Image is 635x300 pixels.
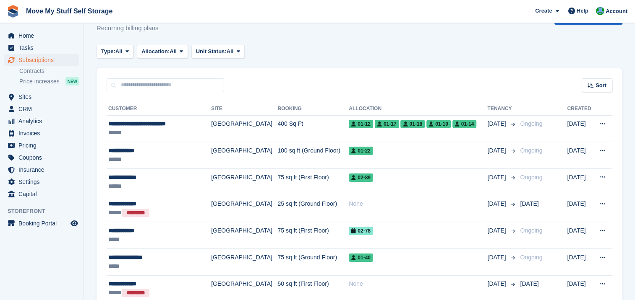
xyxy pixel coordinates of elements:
span: Home [18,30,69,41]
span: 01-12 [349,120,373,128]
span: All [227,47,234,56]
button: Unit Status: All [191,45,245,59]
button: Allocation: All [137,45,188,59]
span: [DATE] [520,280,538,287]
span: 02-78 [349,227,373,235]
div: None [349,199,487,208]
span: [DATE] [487,226,507,235]
td: [DATE] [567,115,593,142]
span: Price increases [19,78,60,85]
td: [DATE] [567,142,593,169]
span: Ongoing [520,147,542,154]
td: 100 sq ft (Ground Floor) [277,142,349,169]
span: Capital [18,188,69,200]
span: Pricing [18,140,69,151]
th: Allocation [349,102,487,116]
a: menu [4,127,79,139]
span: Help [577,7,588,15]
span: Allocation: [141,47,170,56]
td: [GEOGRAPHIC_DATA] [211,142,277,169]
span: 01-17 [375,120,399,128]
span: [DATE] [487,146,507,155]
td: [DATE] [567,222,593,249]
span: 01-22 [349,147,373,155]
a: menu [4,164,79,176]
span: [DATE] [487,199,507,208]
span: Unit Status: [196,47,227,56]
span: Type: [101,47,115,56]
td: [GEOGRAPHIC_DATA] [211,249,277,276]
td: [DATE] [567,168,593,195]
span: [DATE] [487,173,507,182]
a: menu [4,176,79,188]
a: menu [4,30,79,41]
td: [DATE] [567,249,593,276]
a: Price increases NEW [19,77,79,86]
span: All [170,47,177,56]
td: [GEOGRAPHIC_DATA] [211,195,277,222]
a: menu [4,91,79,103]
span: All [115,47,123,56]
span: 02-89 [349,173,373,182]
a: menu [4,188,79,200]
a: menu [4,103,79,115]
span: Ongoing [520,254,542,261]
span: Ongoing [520,227,542,234]
a: Preview store [69,218,79,228]
span: Coupons [18,152,69,163]
img: Dan [596,7,604,15]
th: Booking [277,102,349,116]
span: 01-40 [349,253,373,262]
a: menu [4,152,79,163]
span: [DATE] [487,279,507,288]
td: [DATE] [567,195,593,222]
a: Move My Stuff Self Storage [23,4,116,18]
a: menu [4,115,79,127]
a: menu [4,217,79,229]
div: None [349,279,487,288]
td: 75 sq ft (Ground Floor) [277,249,349,276]
span: Account [606,7,627,16]
span: 01-19 [426,120,451,128]
th: Created [567,102,593,116]
span: Tasks [18,42,69,54]
td: 25 sq ft (Ground Floor) [277,195,349,222]
td: [GEOGRAPHIC_DATA] [211,222,277,249]
span: 01-18 [400,120,425,128]
span: Ongoing [520,174,542,181]
th: Customer [107,102,211,116]
td: 400 Sq Ft [277,115,349,142]
td: [GEOGRAPHIC_DATA] [211,168,277,195]
p: Recurring billing plans [97,23,164,33]
span: Ongoing [520,120,542,127]
span: Booking Portal [18,217,69,229]
span: 01-14 [452,120,477,128]
td: 75 sq ft (First Floor) [277,168,349,195]
span: Analytics [18,115,69,127]
img: stora-icon-8386f47178a22dfd0bd8f6a31ec36ba5ce8667c1dd55bd0f319d3a0aa187defe.svg [7,5,19,18]
td: 75 sq ft (First Floor) [277,222,349,249]
a: menu [4,54,79,66]
span: [DATE] [487,253,507,262]
a: menu [4,42,79,54]
span: Subscriptions [18,54,69,66]
th: Site [211,102,277,116]
span: Settings [18,176,69,188]
a: menu [4,140,79,151]
span: Sites [18,91,69,103]
button: Type: All [97,45,133,59]
span: Sort [596,81,606,90]
div: NEW [65,77,79,85]
span: Invoices [18,127,69,139]
span: Insurance [18,164,69,176]
span: [DATE] [487,119,507,128]
span: CRM [18,103,69,115]
th: Tenancy [487,102,517,116]
span: [DATE] [520,200,538,207]
td: [GEOGRAPHIC_DATA] [211,115,277,142]
a: Contracts [19,67,79,75]
span: Create [535,7,552,15]
span: Storefront [8,207,84,215]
